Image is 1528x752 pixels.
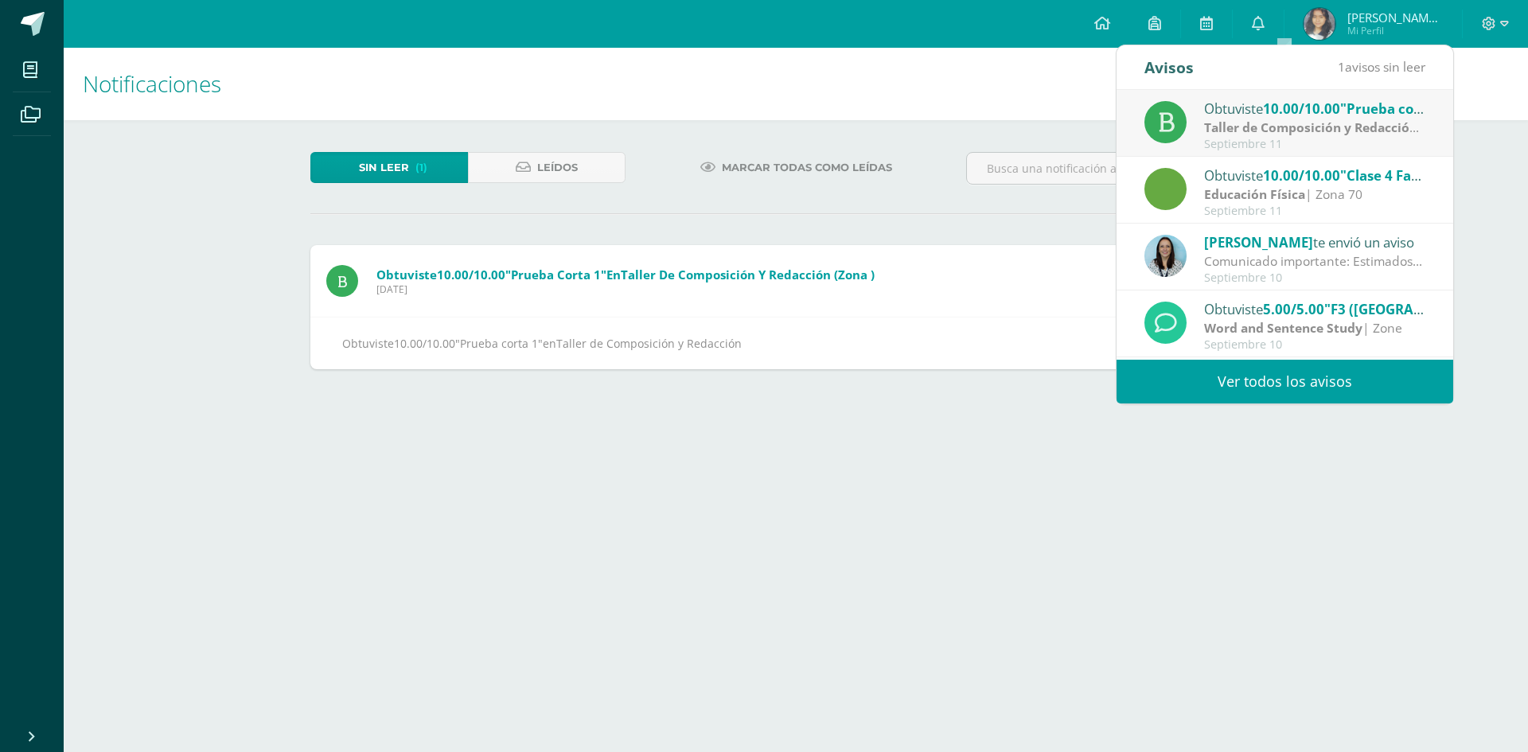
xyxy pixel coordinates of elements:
span: Sin leer [359,153,409,182]
img: aed16db0a88ebd6752f21681ad1200a1.png [1144,235,1187,277]
span: "Prueba corta 1" [455,336,543,351]
span: 5.00/5.00 [1263,300,1324,318]
span: 10.00/10.00 [394,336,455,351]
span: 10.00/10.00 [1263,166,1340,185]
a: Marcar todas como leídas [680,152,912,183]
span: Leídos [537,153,578,182]
div: Septiembre 10 [1204,271,1425,285]
span: [DATE] [376,282,875,296]
div: | Zone [1204,319,1425,337]
span: [PERSON_NAME] [1204,233,1313,251]
span: [PERSON_NAME][DATE] [1347,10,1443,25]
span: (1) [415,153,427,182]
img: 7fb0547bc6a0e5f95c8872dcf5939cf9.png [1304,8,1335,40]
div: Septiembre 11 [1204,205,1425,218]
span: 10.00/10.00 [437,267,505,282]
span: Notificaciones [83,68,221,99]
span: "Prueba corta 1" [1340,99,1451,118]
span: Taller de Composición y Redacción [556,336,742,351]
strong: Educación Física [1204,185,1305,203]
span: Taller de Composición y Redacción (zona ) [621,267,875,282]
div: Obtuviste en [1204,165,1425,185]
span: "Prueba corta 1" [505,267,606,282]
span: 1 [1338,58,1345,76]
a: Sin leer(1) [310,152,468,183]
a: Leídos [468,152,626,183]
div: Septiembre 11 [1204,138,1425,151]
div: | Zona 70 [1204,185,1425,204]
div: Septiembre 10 [1204,338,1425,352]
div: Obtuviste en [342,333,1249,353]
div: Comunicado importante: Estimados padres de familia, Les compartimos información importante para t... [1204,252,1425,271]
div: te envió un aviso [1204,232,1425,252]
span: avisos sin leer [1338,58,1425,76]
span: Mi Perfil [1347,24,1443,37]
span: Marcar todas como leídas [722,153,892,182]
div: Obtuviste en [1204,98,1425,119]
span: 10.00/10.00 [1263,99,1340,118]
div: Obtuviste en [1204,298,1425,319]
strong: Word and Sentence Study [1204,319,1362,337]
span: Obtuviste en [376,267,875,282]
strong: Taller de Composición y Redacción [1204,119,1419,136]
input: Busca una notificación aquí [967,153,1280,184]
span: "Clase 4 Fase 2" [1340,166,1443,185]
div: Avisos [1144,45,1194,89]
a: Ver todos los avisos [1117,360,1453,403]
div: | zona [1204,119,1425,137]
